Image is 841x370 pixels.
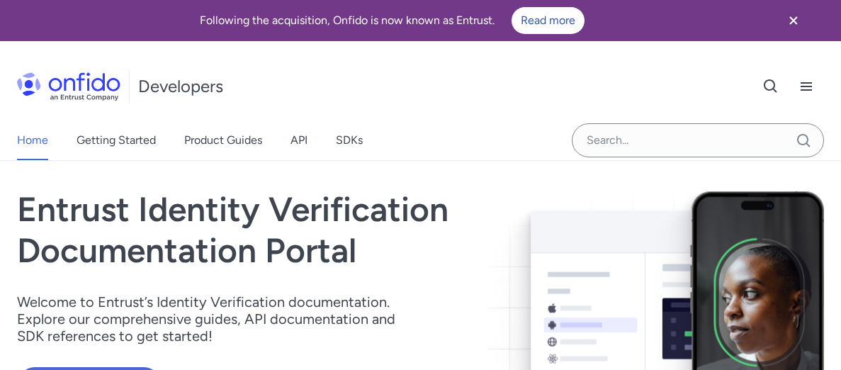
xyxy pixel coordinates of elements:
svg: Open search button [762,78,779,95]
div: Following the acquisition, Onfido is now known as Entrust. [17,7,767,34]
h1: Developers [138,75,223,98]
a: Product Guides [184,120,262,160]
button: Open search button [753,69,789,104]
a: API [290,120,307,160]
h1: Entrust Identity Verification Documentation Portal [17,189,582,271]
a: SDKs [336,120,363,160]
svg: Open navigation menu button [798,78,815,95]
img: Onfido Logo [17,72,120,101]
a: Getting Started [77,120,156,160]
p: Welcome to Entrust’s Identity Verification documentation. Explore our comprehensive guides, API d... [17,293,414,344]
a: Home [17,120,48,160]
a: Read more [512,7,585,34]
svg: Close banner [785,12,802,29]
button: Open navigation menu button [789,69,824,104]
input: Onfido search input field [572,123,824,157]
button: Close banner [767,3,820,38]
